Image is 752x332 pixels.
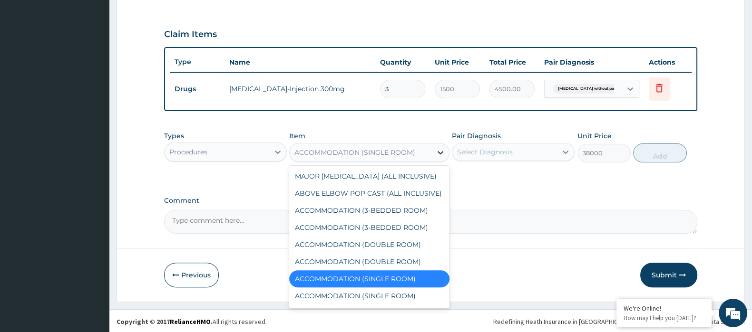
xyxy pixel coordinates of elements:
th: Unit Price [430,53,485,72]
div: We're Online! [624,304,704,313]
button: Submit [640,263,697,287]
textarea: Type your message and hit 'Enter' [5,227,181,260]
div: Redefining Heath Insurance in [GEOGRAPHIC_DATA] using Telemedicine and Data Science! [493,317,745,326]
div: ACCOMMODATION (SINGLE ROOM) [289,287,449,304]
td: Drugs [170,80,225,98]
th: Pair Diagnosis [539,53,644,72]
div: ACCOMMODATION (3-BEDDED ROOM) [289,202,449,219]
label: Unit Price [577,131,612,141]
div: [MEDICAL_DATA] (ALL INCLUSIVE) [289,304,449,322]
td: [MEDICAL_DATA]-Injection 300mg [225,79,375,98]
div: Procedures [169,147,207,157]
strong: Copyright © 2017 . [117,317,213,326]
a: RelianceHMO [170,317,211,326]
div: Chat with us now [49,53,160,66]
div: Select Diagnosis [457,147,513,157]
div: ACCOMMODATION (DOUBLE ROOM) [289,253,449,270]
div: MAJOR [MEDICAL_DATA] (ALL INCLUSIVE) [289,168,449,185]
div: ABOVE ELBOW POP CAST (ALL INCLUSIVE) [289,185,449,202]
div: ACCOMMODATION (DOUBLE ROOM) [289,236,449,253]
th: Quantity [375,53,430,72]
div: ACCOMMODATION (3-BEDDED ROOM) [289,219,449,236]
label: Item [289,131,305,141]
th: Type [170,53,225,71]
img: d_794563401_company_1708531726252_794563401 [18,47,39,71]
button: Previous [164,263,219,287]
th: Total Price [485,53,539,72]
th: Actions [644,53,692,72]
p: How may I help you today? [624,314,704,322]
h3: Claim Items [164,29,217,40]
button: Add [633,143,686,162]
label: Comment [164,197,697,205]
span: [MEDICAL_DATA] without parasitologica... [553,84,644,94]
label: Pair Diagnosis [452,131,501,141]
span: We're online! [55,103,131,199]
th: Name [225,53,375,72]
div: Minimize live chat window [156,5,179,28]
label: Types [164,132,184,140]
div: ACCOMMODATION (SINGLE ROOM) [294,148,415,157]
div: ACCOMMODATION (SINGLE ROOM) [289,270,449,287]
